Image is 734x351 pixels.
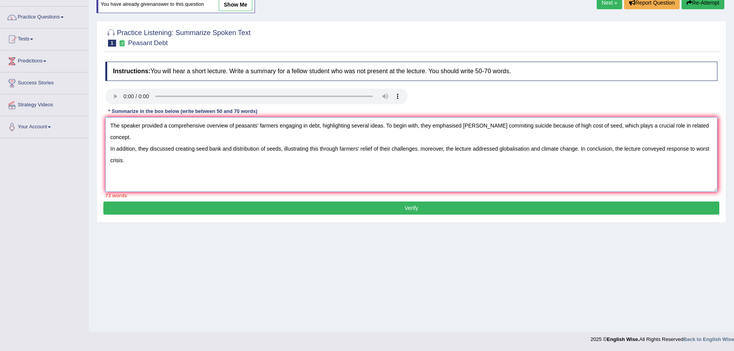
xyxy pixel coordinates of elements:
[0,94,88,114] a: Strategy Videos
[103,202,719,215] button: Verify
[0,29,88,48] a: Tests
[0,7,88,26] a: Practice Questions
[607,336,639,342] strong: English Wise.
[0,72,88,92] a: Success Stories
[105,192,717,199] div: 73 words
[128,39,168,47] small: Peasant Debt
[591,332,734,343] div: 2025 © All Rights Reserved
[683,336,734,342] a: Back to English Wise
[118,40,126,47] small: Exam occurring question
[105,27,251,47] h2: Practice Listening: Summarize Spoken Text
[105,62,717,81] h4: You will hear a short lecture. Write a summary for a fellow student who was not present at the le...
[105,108,260,115] div: * Summarize in the box below (write between 50 and 70 words)
[113,68,150,74] b: Instructions:
[108,40,116,47] span: 1
[0,50,88,70] a: Predictions
[0,116,88,136] a: Your Account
